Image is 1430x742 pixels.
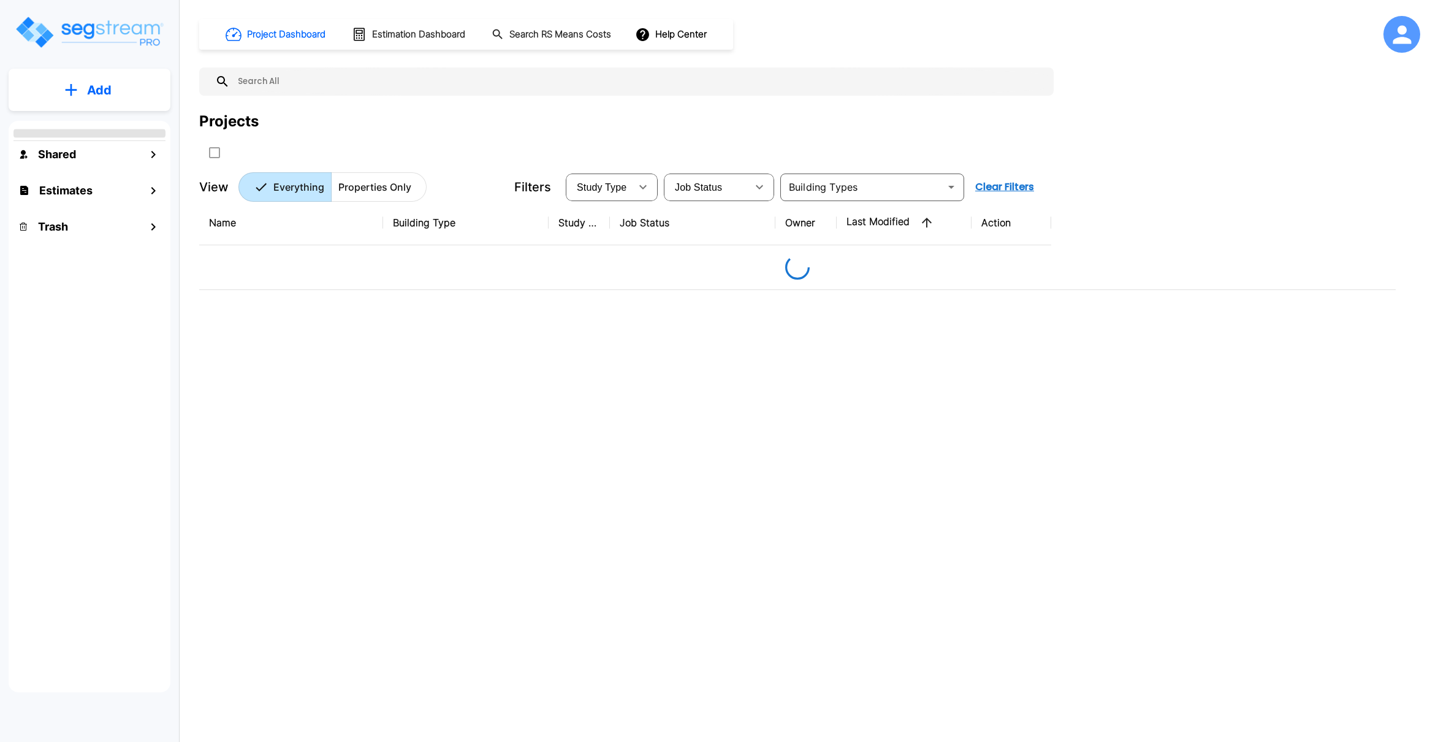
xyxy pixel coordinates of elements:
[972,201,1051,245] th: Action
[230,67,1048,96] input: Search All
[372,28,465,42] h1: Estimation Dashboard
[549,201,610,245] th: Study Type
[238,172,427,202] div: Platform
[577,182,626,193] span: Study Type
[273,180,324,194] p: Everything
[509,28,611,42] h1: Search RS Means Costs
[568,170,631,204] div: Select
[666,170,747,204] div: Select
[9,72,170,108] button: Add
[347,21,472,47] button: Estimation Dashboard
[633,23,712,46] button: Help Center
[238,172,332,202] button: Everything
[14,15,164,50] img: Logo
[202,140,227,165] button: SelectAll
[38,218,68,235] h1: Trash
[514,178,551,196] p: Filters
[970,175,1039,199] button: Clear Filters
[221,21,332,48] button: Project Dashboard
[775,201,837,245] th: Owner
[199,110,259,132] div: Projects
[199,178,229,196] p: View
[487,23,618,47] button: Search RS Means Costs
[247,28,325,42] h1: Project Dashboard
[675,182,722,193] span: Job Status
[39,182,93,199] h1: Estimates
[38,146,76,163] h1: Shared
[837,201,972,245] th: Last Modified
[784,178,940,196] input: Building Types
[331,172,427,202] button: Properties Only
[943,178,960,196] button: Open
[338,180,411,194] p: Properties Only
[383,201,549,245] th: Building Type
[610,201,775,245] th: Job Status
[87,81,112,99] p: Add
[199,201,383,245] th: Name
